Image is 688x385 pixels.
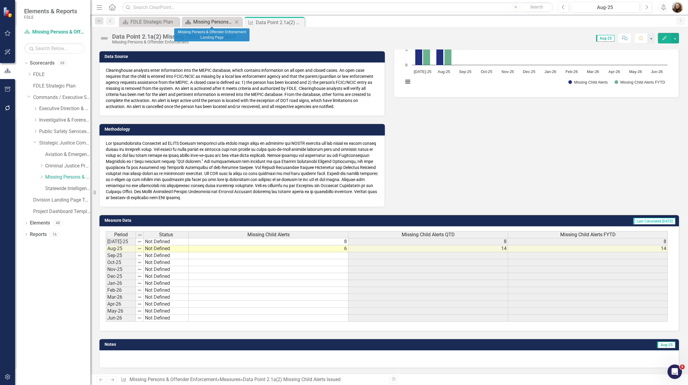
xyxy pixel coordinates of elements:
a: Criminal Justice Professionalism, Standards & Training Services [45,163,90,170]
td: Not Defined [144,287,189,294]
td: Not Defined [144,294,189,301]
img: 8DAGhfEEPCf229AAAAAElFTkSuQmCC [137,288,142,293]
div: Data Point 2.1a(2) Missing Child Alerts Issued [243,377,341,382]
td: Not Defined [144,273,189,280]
img: 8DAGhfEEPCf229AAAAAElFTkSuQmCC [137,239,142,244]
iframe: Intercom live chat [668,364,682,379]
a: Investigative & Forensic Services Command [39,117,90,124]
div: Missing Persons & Offender Enforcement [112,40,236,44]
span: Status [159,232,173,237]
span: Search [530,5,543,9]
img: Not Defined [99,33,109,43]
h3: Methodology [105,127,382,132]
td: May-26 [106,308,136,315]
td: Mar-26 [106,294,136,301]
td: Nov-25 [106,266,136,273]
text: 0 [405,63,407,67]
text: Jan-26 [544,69,556,74]
div: Missing Persons & Offender Enforcement Landing Page [193,18,233,26]
td: Jun-26 [106,315,136,322]
a: Missing Persons & Offender Enforcement [24,29,84,36]
td: Not Defined [144,259,189,266]
div: 16 [50,232,59,237]
text: Oct-25 [481,69,492,74]
span: Aug-25 [596,35,614,42]
p: Clearinghouse analysts enter information into the MEPIC database, which contains information on a... [106,67,379,110]
img: 8DAGhfEEPCf229AAAAAElFTkSuQmCC [137,253,142,258]
text: May-26 [629,69,642,74]
div: Missing Persons & Offender Enforcement Landing Page [174,28,250,41]
td: Dec-25 [106,273,136,280]
td: [DATE]-25 [106,238,136,245]
td: Not Defined [144,315,189,322]
td: Not Defined [144,280,189,287]
a: Executive Direction & Business Support [39,105,90,112]
a: Commands / Executive Support Branch [33,94,90,101]
a: Public Safety Services Command [39,128,90,135]
a: FDLE Strategic Plan [121,18,178,26]
img: 8DAGhfEEPCf229AAAAAElFTkSuQmCC [137,302,142,307]
a: Missing Persons & Offender Enforcement [130,377,217,382]
div: Aug-25 [573,4,637,11]
a: FDLE [33,71,90,78]
td: 8 [189,238,348,245]
div: 69 [58,61,67,66]
img: ClearPoint Strategy [3,7,14,17]
h3: Measure Data [105,218,325,223]
div: » » [121,376,385,383]
td: Sep-25 [106,252,136,259]
span: 5 [680,364,685,369]
a: Reports [30,231,47,238]
a: Division Landing Page Template [33,197,90,204]
button: Aug-25 [571,2,639,13]
a: Missing Persons & Offender Enforcement [45,174,90,181]
img: 8DAGhfEEPCf229AAAAAElFTkSuQmCC [137,246,142,251]
path: Aug-25, 6. Missing Child Alerts. [436,46,443,65]
text: Feb-26 [565,69,578,74]
text: 5 [405,47,407,52]
td: 14 [508,245,668,252]
div: FDLE Strategic Plan [130,18,178,26]
td: Not Defined [144,252,189,259]
td: 14 [348,245,508,252]
a: Measures [220,377,240,382]
text: Mar-26 [587,69,599,74]
h3: Notes [105,342,319,347]
a: Elements [30,220,50,227]
path: Jul-25, 8. Missing Child Alerts. [415,40,422,65]
text: [DATE]-25 [413,69,431,74]
span: Missing Child Alerts QTD [402,232,455,237]
span: Elements & Reports [24,8,77,15]
a: Scorecards [30,60,55,67]
span: Last Calculated [DATE] [633,218,675,224]
input: Search ClearPoint... [122,2,553,13]
img: 8DAGhfEEPCf229AAAAAElFTkSuQmCC [137,295,142,300]
td: Not Defined [144,245,189,252]
td: Aug-25 [106,245,136,252]
a: Project Dashboard Template [33,208,90,215]
span: Period [114,232,128,237]
text: Dec-25 [523,69,535,74]
img: Jennifer Siddoway [672,2,683,13]
td: 8 [348,238,508,245]
button: Show Missing Child Alerts [568,80,608,84]
a: FDLE Strategic Plan [33,83,90,90]
td: 6 [189,245,348,252]
td: Oct-25 [106,259,136,266]
text: Nov-25 [501,69,514,74]
button: Search [522,3,552,11]
img: 8DAGhfEEPCf229AAAAAElFTkSuQmCC [137,267,142,272]
span: Missing Child Alerts FYTD [560,232,616,237]
text: Apr-26 [608,69,620,74]
button: Show Missing Child Alerts FYTD [614,80,665,84]
text: Aug-25 [438,69,450,74]
img: 8DAGhfEEPCf229AAAAAElFTkSuQmCC [137,274,142,279]
input: Search Below... [24,43,84,54]
p: Lor Ipsumdolorsita Consectet ad ELITS Doeiusm temporinci utla etdolo magn aliqu en adminimv qui N... [106,140,379,201]
div: 48 [53,221,63,226]
td: Jan-26 [106,280,136,287]
img: 8DAGhfEEPCf229AAAAAElFTkSuQmCC [137,233,142,237]
td: Not Defined [144,266,189,273]
td: Not Defined [144,301,189,308]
